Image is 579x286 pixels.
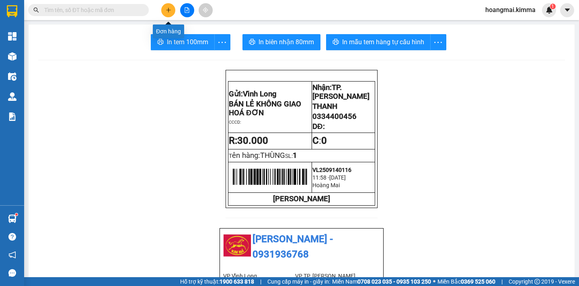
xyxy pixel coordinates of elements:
[167,37,208,47] span: In tem 100mm
[243,90,277,98] span: Vĩnh Long
[332,277,431,286] span: Miền Nam
[259,37,314,47] span: In biên nhận 80mm
[312,182,340,188] span: Hoàng Mai
[184,7,190,13] span: file-add
[312,112,357,121] span: 0334400456
[8,32,16,41] img: dashboard-icon
[242,34,320,50] button: printerIn biên nhận 80mm
[357,278,431,285] strong: 0708 023 035 - 0935 103 250
[215,37,230,47] span: more
[431,37,446,47] span: more
[546,6,553,14] img: icon-new-feature
[220,278,254,285] strong: 1900 633 818
[180,277,254,286] span: Hỗ trợ kỹ thuật:
[501,277,503,286] span: |
[8,251,16,259] span: notification
[564,6,571,14] span: caret-down
[223,232,380,262] li: [PERSON_NAME] - 0931936768
[326,34,431,50] button: printerIn mẫu tem hàng tự cấu hình
[229,100,301,117] span: BÁN LẺ KHÔNG GIAO HOÁ ĐƠN
[560,3,574,17] button: caret-down
[229,90,277,98] span: Gửi:
[534,279,540,284] span: copyright
[312,83,370,101] span: TP. [PERSON_NAME]
[199,3,213,17] button: aim
[295,272,367,280] li: VP TP. [PERSON_NAME]
[7,5,17,17] img: logo-vxr
[203,7,208,13] span: aim
[260,151,285,160] span: THÙNG
[8,233,16,241] span: question-circle
[433,280,435,283] span: ⚪️
[293,151,297,160] span: 1
[8,112,16,121] img: solution-icon
[430,34,446,50] button: more
[166,7,171,13] span: plus
[479,5,542,15] span: hoangmai.kimma
[550,4,556,9] sup: 1
[44,6,139,14] input: Tìm tên, số ĐT hoặc mã đơn
[461,278,495,285] strong: 0369 525 060
[229,120,241,125] span: CCCD:
[33,7,39,13] span: search
[8,92,16,101] img: warehouse-icon
[157,39,164,46] span: printer
[312,83,370,101] span: Nhận:
[8,269,16,277] span: message
[223,232,251,260] img: logo.jpg
[214,34,230,50] button: more
[312,135,327,146] span: :
[285,153,293,159] span: SL:
[260,277,261,286] span: |
[312,174,329,181] span: 11:58 -
[551,4,554,9] span: 1
[329,174,346,181] span: [DATE]
[8,214,16,223] img: warehouse-icon
[437,277,495,286] span: Miền Bắc
[312,102,337,111] span: THANH
[15,213,18,216] sup: 1
[312,122,324,131] span: DĐ:
[151,34,215,50] button: printerIn tem 100mm
[8,52,16,61] img: warehouse-icon
[333,39,339,46] span: printer
[232,151,285,160] span: ên hàng:
[249,39,255,46] span: printer
[342,37,424,47] span: In mẫu tem hàng tự cấu hình
[273,194,330,203] strong: [PERSON_NAME]
[237,135,268,146] span: 30.000
[312,135,319,146] strong: C
[229,153,285,159] span: T
[312,167,351,173] span: VL2509140116
[180,3,194,17] button: file-add
[153,25,184,38] div: Đơn hàng
[321,135,327,146] span: 0
[229,135,268,146] strong: R:
[8,72,16,81] img: warehouse-icon
[223,272,295,280] li: VP Vĩnh Long
[267,277,330,286] span: Cung cấp máy in - giấy in:
[161,3,175,17] button: plus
